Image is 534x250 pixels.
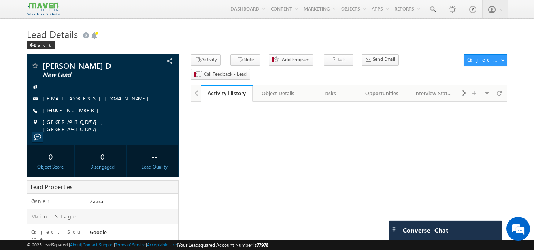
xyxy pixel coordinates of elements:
div: Tasks [311,88,349,98]
button: Note [230,54,260,66]
div: -- [132,149,176,164]
button: Add Program [269,54,313,66]
div: Disengaged [81,164,125,171]
span: 77978 [257,242,268,248]
a: [EMAIL_ADDRESS][DOMAIN_NAME] [43,95,153,102]
div: Object Actions [467,56,501,63]
span: Lead Details [27,28,78,40]
div: Activity History [207,89,247,97]
div: Back [27,41,55,49]
span: Converse - Chat [403,227,448,234]
span: Add Program [282,56,309,63]
a: Activity History [201,85,253,102]
button: Call Feedback - Lead [191,69,250,80]
a: Back [27,41,59,48]
span: Zaara [90,198,103,205]
span: Call Feedback - Lead [204,71,247,78]
span: [GEOGRAPHIC_DATA], [GEOGRAPHIC_DATA] [43,118,165,133]
div: Google [88,228,179,239]
a: Opportunities [356,85,408,102]
label: Object Source [31,228,82,242]
span: Your Leadsquared Account Number is [178,242,268,248]
a: Tasks [304,85,356,102]
span: [PHONE_NUMBER] [43,107,102,115]
span: Lead Properties [30,183,72,191]
button: Activity [191,54,221,66]
span: Send Email [373,56,395,63]
div: Object Score [29,164,73,171]
div: Lead Quality [132,164,176,171]
span: © 2025 LeadSquared | | | | | [27,241,268,249]
button: Object Actions [464,54,507,66]
div: 0 [81,149,125,164]
a: Terms of Service [115,242,146,247]
a: Acceptable Use [147,242,177,247]
a: Contact Support [83,242,114,247]
span: New Lead [43,71,136,79]
label: Owner [31,197,50,205]
img: carter-drag [391,226,397,233]
a: About [70,242,81,247]
div: Opportunities [362,88,401,98]
span: [PERSON_NAME] D [43,62,136,70]
div: Interview Status [414,88,453,98]
label: Main Stage [31,213,78,220]
a: Interview Status [408,85,460,102]
img: Custom Logo [27,2,60,16]
a: Object Details [253,85,304,102]
button: Task [324,54,353,66]
button: Send Email [362,54,399,66]
div: 0 [29,149,73,164]
div: Object Details [259,88,297,98]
